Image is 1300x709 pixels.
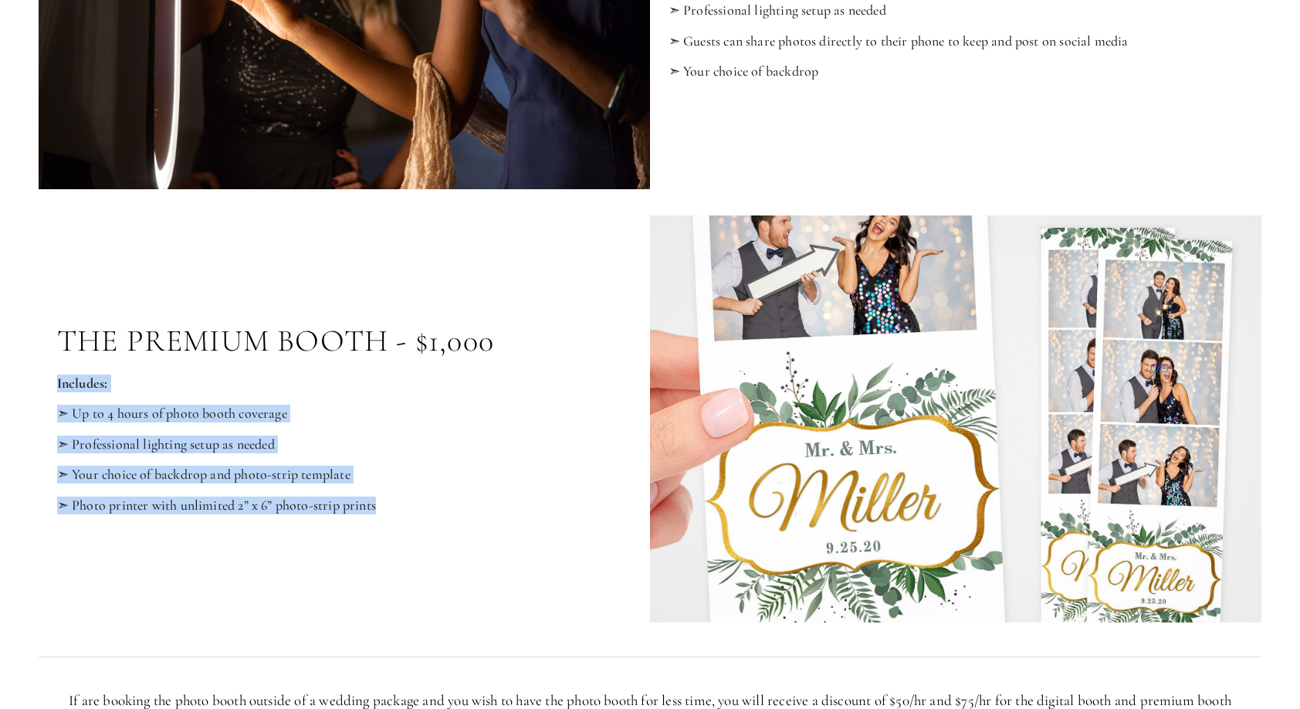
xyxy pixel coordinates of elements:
[669,2,1244,19] p: ➣ Professional lighting setup as needed
[669,33,1244,50] p: ➣ Guests can share photos directly to their phone to keep and post on social media
[669,63,1244,80] p: ➣ Your choice of backdrop
[57,497,632,514] p: ➣ Photo printer with unlimited 2” x 6” photo-strip prints
[57,405,632,422] p: ➣ Up to 4 hours of photo booth coverage
[57,322,494,359] p: The Premium Booth - $1,000
[57,375,108,392] strong: Includes:
[57,466,632,483] p: ➣ Your choice of backdrop and photo-strip template
[57,436,632,453] p: ➣ Professional lighting setup as needed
